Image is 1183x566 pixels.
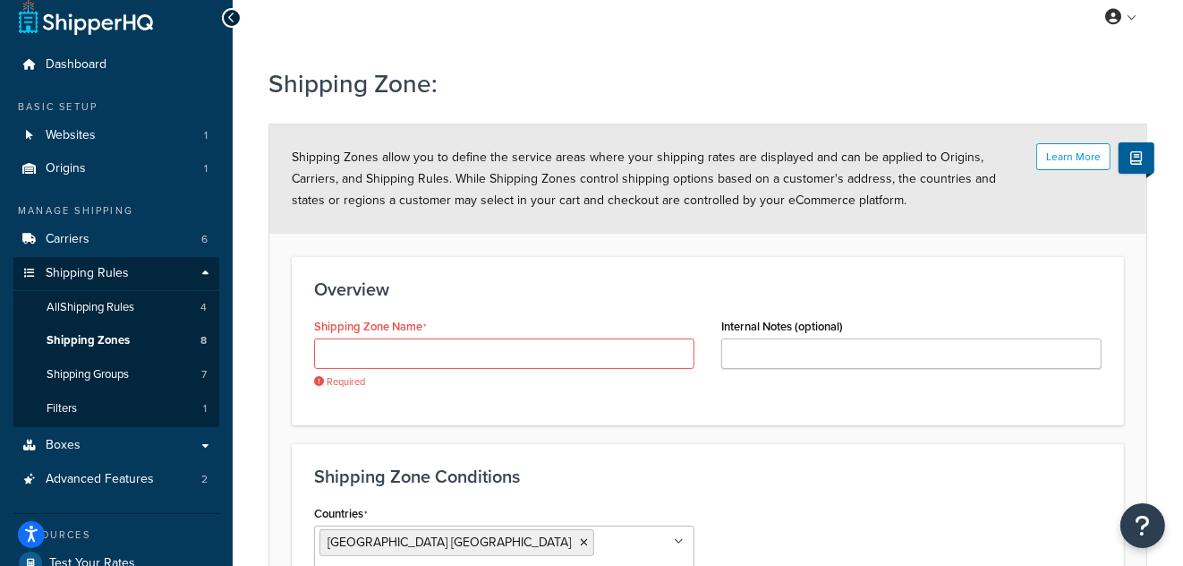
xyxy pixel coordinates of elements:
a: Advanced Features2 [13,463,219,496]
div: Resources [13,527,219,543]
span: 7 [201,367,207,382]
label: Internal Notes (optional) [721,320,843,333]
button: Open Resource Center [1120,503,1165,548]
span: Filters [47,401,77,416]
span: Carriers [46,232,89,247]
span: [GEOGRAPHIC_DATA] [GEOGRAPHIC_DATA] [328,533,571,552]
span: 4 [200,300,207,315]
span: 1 [204,128,208,143]
a: Shipping Rules [13,257,219,290]
a: AllShipping Rules4 [13,291,219,324]
span: Shipping Zones [47,333,130,348]
span: 1 [204,161,208,176]
div: Basic Setup [13,99,219,115]
span: Websites [46,128,96,143]
li: Carriers [13,223,219,256]
span: Required [314,375,694,389]
li: Shipping Zones [13,324,219,357]
a: Websites1 [13,119,219,152]
li: Websites [13,119,219,152]
div: Manage Shipping [13,203,219,219]
span: 6 [201,232,208,247]
a: Dashboard [13,48,219,81]
span: All Shipping Rules [47,300,134,315]
li: Advanced Features [13,463,219,496]
span: Shipping Groups [47,367,129,382]
span: 1 [203,401,207,416]
label: Shipping Zone Name [314,320,427,334]
h1: Shipping Zone: [268,66,1125,101]
span: Boxes [46,438,81,453]
a: Shipping Groups7 [13,358,219,391]
span: Origins [46,161,86,176]
li: Shipping Rules [13,257,219,427]
button: Show Help Docs [1119,142,1154,174]
span: 2 [201,472,208,487]
li: Origins [13,152,219,185]
li: Shipping Groups [13,358,219,391]
span: Shipping Zones allow you to define the service areas where your shipping rates are displayed and ... [292,148,996,210]
span: Shipping Rules [46,266,129,281]
a: Origins1 [13,152,219,185]
span: Dashboard [46,57,106,73]
a: Shipping Zones8 [13,324,219,357]
button: Learn More [1036,143,1111,170]
h3: Shipping Zone Conditions [314,467,1102,486]
h3: Overview [314,279,1102,299]
a: Filters1 [13,392,219,425]
li: Filters [13,392,219,425]
label: Countries [314,507,368,521]
span: 8 [200,333,207,348]
span: Advanced Features [46,472,154,487]
a: Boxes [13,429,219,462]
a: Carriers6 [13,223,219,256]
